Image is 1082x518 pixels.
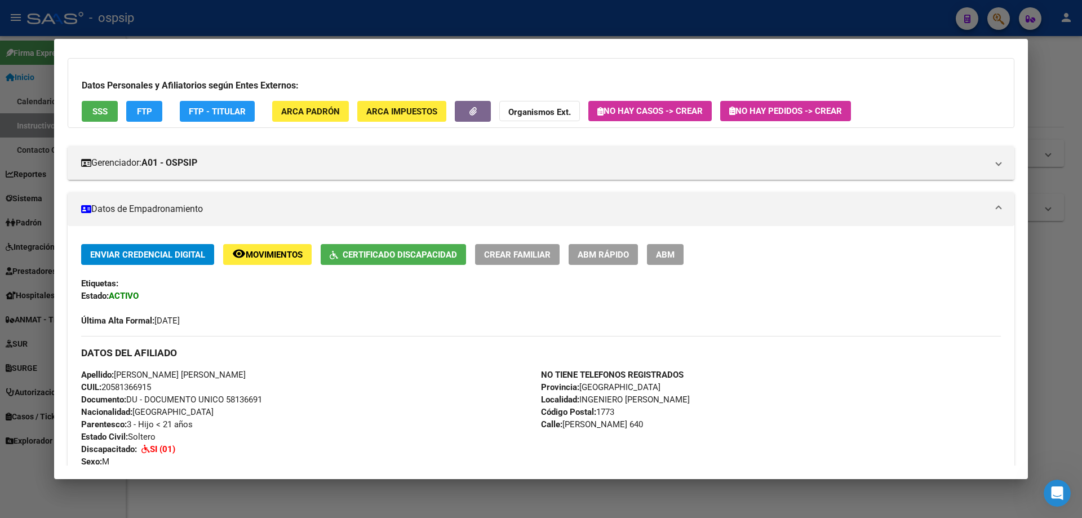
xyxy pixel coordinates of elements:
h3: Datos Personales y Afiliatorios según Entes Externos: [82,79,1000,92]
span: [PERSON_NAME] 640 [541,419,643,430]
strong: Calle: [541,419,562,430]
span: 20581366915 [81,382,151,392]
strong: NO TIENE TELEFONOS REGISTRADOS [541,370,684,380]
button: Certificado Discapacidad [321,244,466,265]
button: ABM Rápido [569,244,638,265]
span: [GEOGRAPHIC_DATA] [81,407,214,417]
span: SSS [92,107,108,117]
span: ARCA Impuestos [366,107,437,117]
span: FTP - Titular [189,107,246,117]
strong: Etiquetas: [81,278,118,289]
strong: Estado: [81,291,109,301]
span: M [81,457,109,467]
strong: A01 - OSPSIP [141,156,197,170]
span: Certificado Discapacidad [343,250,457,260]
strong: Código Postal: [541,407,596,417]
strong: ACTIVO [109,291,139,301]
button: No hay Pedidos -> Crear [720,101,851,121]
span: 3 - Hijo < 21 años [81,419,193,430]
button: ABM [647,244,684,265]
strong: Discapacitado: [81,444,137,454]
span: Crear Familiar [484,250,551,260]
button: Movimientos [223,244,312,265]
span: [DATE] [81,316,180,326]
strong: Sexo: [81,457,102,467]
strong: CUIL: [81,382,101,392]
span: Movimientos [246,250,303,260]
button: Crear Familiar [475,244,560,265]
mat-expansion-panel-header: Gerenciador:A01 - OSPSIP [68,146,1014,180]
strong: Parentesco: [81,419,127,430]
strong: Organismos Ext. [508,107,571,117]
span: 1773 [541,407,614,417]
span: ABM Rápido [578,250,629,260]
iframe: Intercom live chat [1044,480,1071,507]
strong: Documento: [81,395,126,405]
strong: Apellido: [81,370,114,380]
h3: DATOS DEL AFILIADO [81,347,1001,359]
span: No hay Pedidos -> Crear [729,106,842,116]
mat-panel-title: Gerenciador: [81,156,987,170]
strong: SI (01) [150,444,175,454]
span: DU - DOCUMENTO UNICO 58136691 [81,395,262,405]
span: No hay casos -> Crear [597,106,703,116]
mat-icon: remove_red_eye [232,247,246,260]
button: ARCA Impuestos [357,101,446,122]
mat-panel-title: Datos de Empadronamiento [81,202,987,216]
span: [GEOGRAPHIC_DATA] [541,382,660,392]
button: FTP [126,101,162,122]
span: ARCA Padrón [281,107,340,117]
button: SSS [82,101,118,122]
strong: Estado Civil: [81,432,128,442]
button: FTP - Titular [180,101,255,122]
span: Enviar Credencial Digital [90,250,205,260]
strong: Última Alta Formal: [81,316,154,326]
span: [PERSON_NAME] [PERSON_NAME] [81,370,246,380]
span: INGENIERO [PERSON_NAME] [541,395,690,405]
strong: Localidad: [541,395,579,405]
button: Organismos Ext. [499,101,580,122]
span: ABM [656,250,675,260]
button: ARCA Padrón [272,101,349,122]
button: No hay casos -> Crear [588,101,712,121]
span: FTP [137,107,152,117]
mat-expansion-panel-header: Datos de Empadronamiento [68,192,1014,226]
button: Enviar Credencial Digital [81,244,214,265]
strong: Nacionalidad: [81,407,132,417]
strong: Provincia: [541,382,579,392]
span: Soltero [81,432,156,442]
